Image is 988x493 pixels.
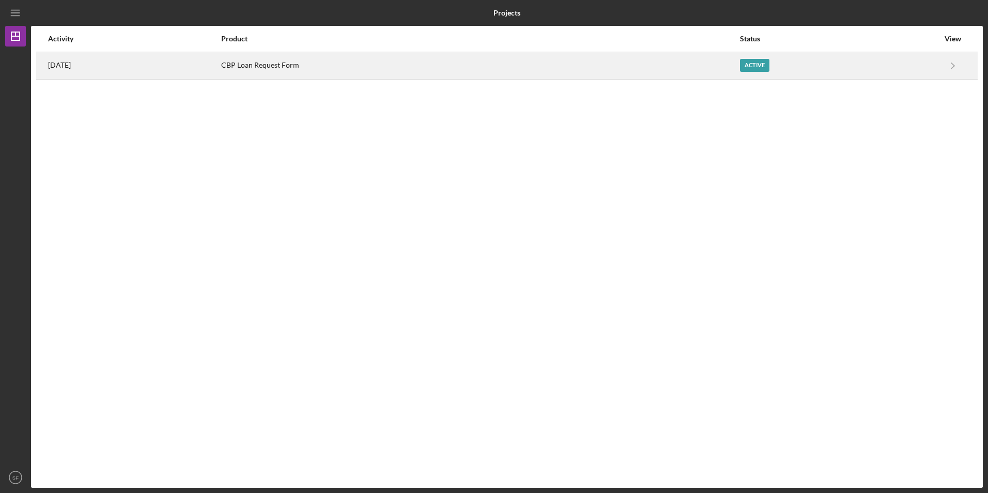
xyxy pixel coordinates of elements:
[48,61,71,69] time: 2025-09-24 02:18
[493,9,520,17] b: Projects
[48,35,220,43] div: Activity
[221,35,739,43] div: Product
[740,59,769,72] div: Active
[5,467,26,488] button: SF
[740,35,939,43] div: Status
[12,475,19,481] text: SF
[940,35,966,43] div: View
[221,53,739,79] div: CBP Loan Request Form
